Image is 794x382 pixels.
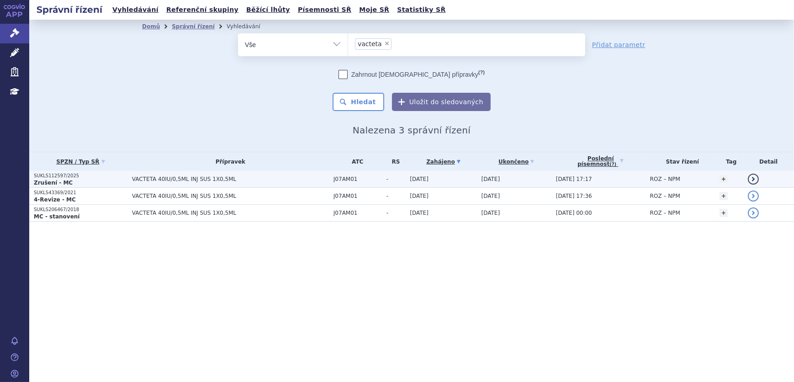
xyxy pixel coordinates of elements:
span: ROZ – NPM [650,210,680,216]
li: Vyhledávání [227,20,272,33]
th: Stav řízení [646,152,715,171]
a: detail [748,174,759,185]
button: Hledat [333,93,384,111]
a: Vyhledávání [110,4,161,16]
th: ATC [329,152,382,171]
p: SUKLS112597/2025 [34,173,127,179]
span: [DATE] 00:00 [556,210,592,216]
th: Přípravek [127,152,329,171]
span: [DATE] [482,176,500,182]
span: J07AM01 [333,176,382,182]
th: RS [382,152,406,171]
span: ROZ – NPM [650,193,680,199]
span: [DATE] [482,210,500,216]
th: Tag [715,152,743,171]
a: Referenční skupiny [164,4,241,16]
a: Statistiky SŘ [394,4,448,16]
strong: 4-Revize - MC [34,196,76,203]
p: SUKLS43369/2021 [34,190,127,196]
th: Detail [743,152,794,171]
span: [DATE] 17:36 [556,193,592,199]
p: SUKLS206467/2018 [34,207,127,213]
input: vacteta [394,38,399,49]
a: + [720,192,728,200]
abbr: (?) [478,69,485,75]
span: [DATE] [410,210,429,216]
a: detail [748,207,759,218]
span: VACTETA 40IU/0,5ML INJ SUS 1X0,5ML [132,193,329,199]
a: Písemnosti SŘ [295,4,354,16]
a: Domů [142,23,160,30]
abbr: (?) [609,162,616,167]
span: VACTETA 40IU/0,5ML INJ SUS 1X0,5ML [132,210,329,216]
span: vacteta [358,41,382,47]
a: Přidat parametr [592,40,646,49]
span: - [386,176,406,182]
a: Běžící lhůty [243,4,293,16]
button: Uložit do sledovaných [392,93,491,111]
a: + [720,175,728,183]
span: [DATE] [410,176,429,182]
span: ROZ – NPM [650,176,680,182]
span: [DATE] [482,193,500,199]
a: Moje SŘ [356,4,392,16]
span: VACTETA 40IU/0,5ML INJ SUS 1X0,5ML [132,176,329,182]
strong: MC - stanovení [34,213,79,220]
span: - [386,210,406,216]
label: Zahrnout [DEMOGRAPHIC_DATA] přípravky [339,70,485,79]
a: Zahájeno [410,155,476,168]
span: J07AM01 [333,210,382,216]
span: J07AM01 [333,193,382,199]
span: [DATE] [410,193,429,199]
span: × [384,41,390,46]
strong: Zrušení - MC [34,180,73,186]
h2: Správní řízení [29,3,110,16]
a: detail [748,191,759,202]
a: SPZN / Typ SŘ [34,155,127,168]
span: [DATE] 17:17 [556,176,592,182]
a: Ukončeno [482,155,551,168]
a: Správní řízení [172,23,215,30]
span: - [386,193,406,199]
a: + [720,209,728,217]
span: Nalezena 3 správní řízení [353,125,471,136]
a: Poslednípísemnost(?) [556,152,646,171]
